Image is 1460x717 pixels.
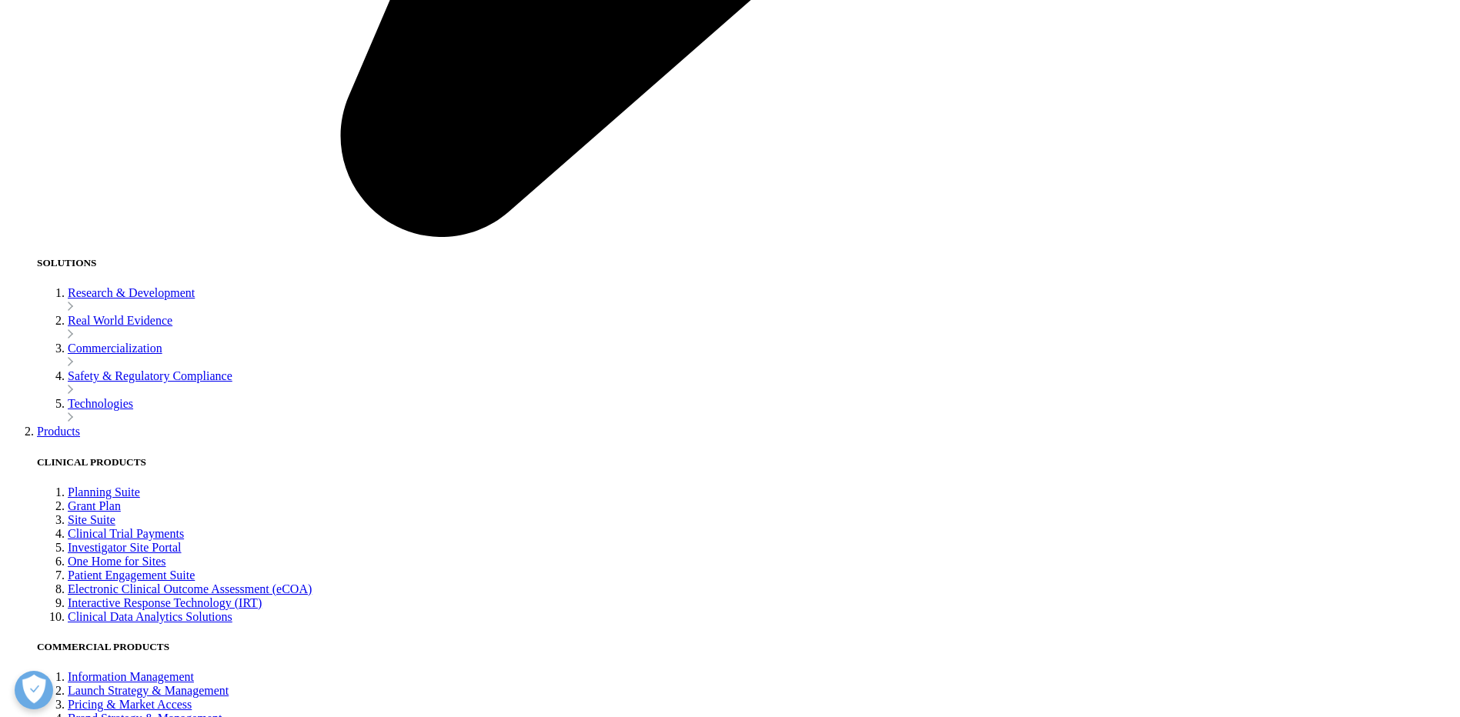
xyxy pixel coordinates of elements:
a: Real World Evidence [68,314,172,327]
a: Safety & Regulatory Compliance [68,369,232,382]
a: Research & Development [68,286,195,299]
a: Electronic Clinical Outcome Assessment (eCOA) [68,582,312,595]
a: Investigator Site Portal [68,541,182,554]
a: Launch Strategy & Management [68,684,229,697]
h5: COMMERCIAL PRODUCTS [37,641,1454,653]
a: Site Suite [68,513,115,526]
button: Apri preferenze [15,671,53,709]
a: Information Management [68,670,194,683]
a: Products [37,425,80,438]
a: Interactive Response Technology (IRT) [68,596,262,609]
a: One Home for Sites [68,555,166,568]
a: Commercialization [68,342,162,355]
a: Patient Engagement Suite [68,569,195,582]
h5: CLINICAL PRODUCTS [37,456,1454,469]
a: Clinical Trial Payments [68,527,184,540]
a: Clinical Data Analytics Solutions [68,610,232,623]
h5: SOLUTIONS [37,257,1454,269]
a: Pricing & Market Access [68,698,192,711]
a: Planning Suite [68,485,140,499]
a: Grant Plan [68,499,121,512]
a: Technologies [68,397,133,410]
